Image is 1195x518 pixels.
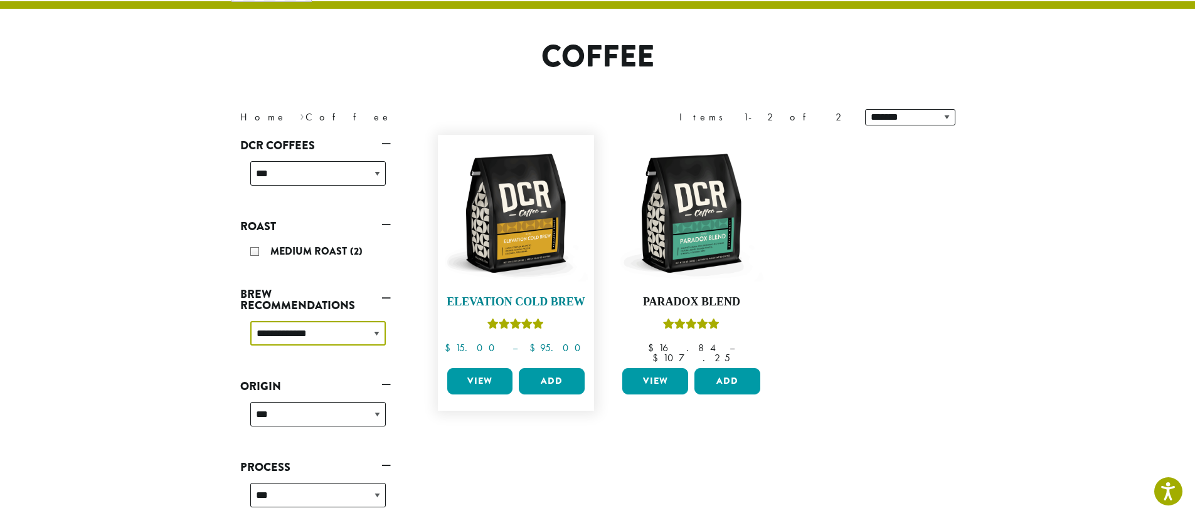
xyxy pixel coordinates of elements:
bdi: 95.00 [529,341,587,354]
h4: Paradox Blend [619,295,763,309]
a: DCR Coffees [240,135,391,156]
span: $ [648,341,659,354]
a: Home [240,110,287,124]
span: $ [529,341,540,354]
button: Add [694,368,760,394]
a: Roast [240,216,391,237]
bdi: 107.25 [652,351,730,364]
h4: Elevation Cold Brew [444,295,588,309]
a: Origin [240,376,391,397]
span: $ [652,351,663,364]
bdi: 15.00 [445,341,501,354]
span: $ [445,341,455,354]
img: DCR-12oz-Paradox-Blend-Stock-scaled.png [619,141,763,285]
div: Items 1-2 of 2 [679,110,846,125]
div: Brew Recommendations [240,316,391,361]
div: Origin [240,397,391,441]
button: Add [519,368,585,394]
a: Brew Recommendations [240,283,391,316]
span: › [300,105,304,125]
div: Rated 5.00 out of 5 [487,317,544,336]
a: View [622,368,688,394]
div: Rated 5.00 out of 5 [663,317,720,336]
span: (2) [350,244,363,258]
a: Process [240,457,391,478]
bdi: 16.84 [648,341,718,354]
span: – [513,341,518,354]
img: DCR-12oz-Elevation-Cold-Brew-Stock-scaled.png [443,141,588,285]
span: – [730,341,735,354]
a: Elevation Cold BrewRated 5.00 out of 5 [444,141,588,363]
div: DCR Coffees [240,156,391,201]
a: Paradox BlendRated 5.00 out of 5 [619,141,763,363]
span: Medium Roast [270,244,350,258]
div: Roast [240,237,391,268]
h1: Coffee [231,39,965,75]
nav: Breadcrumb [240,110,579,125]
a: View [447,368,513,394]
